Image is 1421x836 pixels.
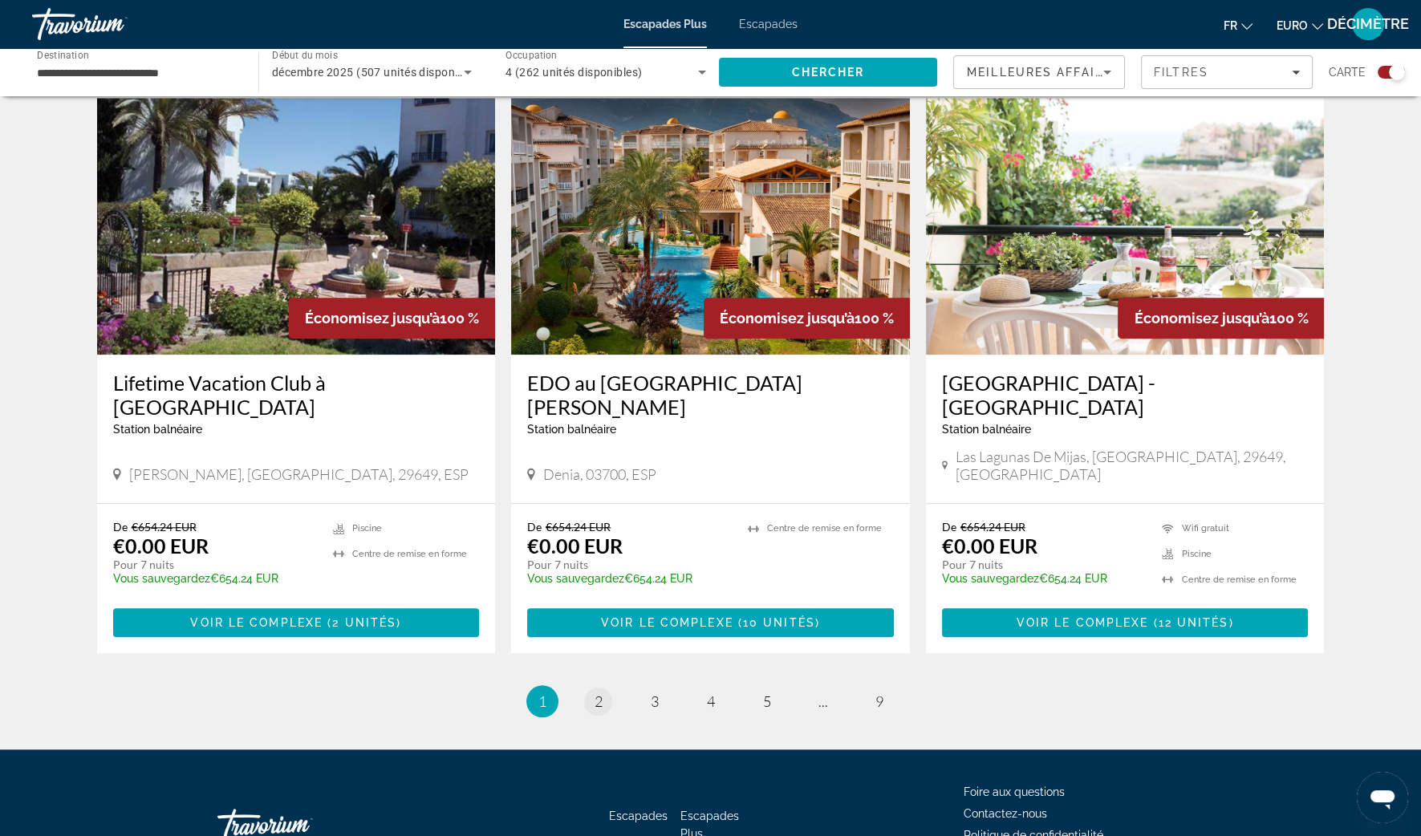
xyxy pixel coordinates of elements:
span: 4 (262 unités disponibles) [505,66,642,79]
a: Escapades [739,18,798,30]
span: 10 unités [743,616,815,629]
span: Voir le complexe [601,616,733,629]
span: Carte [1329,61,1366,83]
span: Centre de remise en forme [352,549,467,559]
a: [GEOGRAPHIC_DATA] - [GEOGRAPHIC_DATA] [942,371,1309,419]
p: Pour 7 nuits [113,558,318,572]
span: Filtres [1154,66,1208,79]
span: Occupation [505,50,558,61]
span: ... [818,692,828,710]
span: €654.24 EUR [132,520,197,534]
p: Pour 7 nuits [942,558,1147,572]
span: Économisez jusqu’à [305,310,440,327]
button: Voir le complexe(2 unités) [113,608,480,637]
span: Station balnéaire [113,423,202,436]
span: Centre de remise en forme [1181,574,1296,585]
button: Menu utilisateur [1347,7,1389,41]
p: Pour 7 nuits [527,558,732,572]
span: Meilleures affaires [967,66,1121,79]
span: 5 [763,692,771,710]
span: Centre de remise en forme [767,523,882,534]
span: De [942,520,956,534]
span: Début du mois [272,50,338,61]
span: 3 [651,692,659,710]
span: décembre 2025 (507 unités disponibles) [272,66,484,79]
span: De [113,520,128,534]
nav: Pagination [97,685,1325,717]
span: 12 unités [1159,616,1229,629]
span: Destination [37,49,89,60]
span: ( ) [1148,616,1233,629]
font: €0.00 EUR [942,534,1037,558]
a: Foire aux questions [964,785,1065,798]
button: Rechercher [719,58,937,87]
img: Lifetime Vacation Club à Miraflores [97,98,496,355]
button: Changer la langue [1224,14,1253,37]
span: Piscine [1181,549,1211,559]
input: Sélectionnez la destination [37,63,238,83]
a: Lifetime Vacation Club à [GEOGRAPHIC_DATA] [113,371,480,419]
span: €654.24 EUR [546,520,611,534]
img: Ramada Hotel & Suites - Sierra Marina [926,98,1325,355]
span: Escapades [609,810,668,822]
span: Économisez jusqu’à [1134,310,1269,327]
span: Voir le complexe [1017,616,1149,629]
div: 100 % [289,298,495,339]
span: Voir le complexe [190,616,323,629]
span: ( ) [733,616,820,629]
font: €654.24 EUR [527,572,692,585]
a: Contactez-nous [964,807,1047,820]
img: EDO au jardin Ona Ogisaka [511,98,910,355]
span: [PERSON_NAME], [GEOGRAPHIC_DATA], 29649, ESP [129,465,469,483]
span: Économisez jusqu’à [720,310,855,327]
font: €654.24 EUR [113,572,278,585]
span: ( ) [323,616,401,629]
span: Vous sauvegardez [527,572,624,585]
a: Travorium [32,3,193,45]
span: 1 [538,692,546,710]
font: €0.00 EUR [113,534,209,558]
button: Filtres [1141,55,1313,89]
mat-select: Trier par [967,63,1111,82]
button: Voir le complexe(12 unités) [942,608,1309,637]
span: Station balnéaire [527,423,616,436]
iframe: Bouton de lancement de la fenêtre de messagerie [1357,772,1408,823]
span: DÉCIMÈTRE [1327,16,1409,32]
span: 4 [707,692,715,710]
span: Vous sauvegardez [942,572,1039,585]
span: 2 unités [332,616,396,629]
span: Chercher [792,66,865,79]
div: 100 % [704,298,910,339]
button: Changer de devise [1277,14,1323,37]
span: Fr [1224,19,1237,32]
span: Piscine [352,523,382,534]
div: 100 % [1118,298,1324,339]
span: EURO [1277,19,1308,32]
span: Vous sauvegardez [113,572,210,585]
font: €0.00 EUR [527,534,623,558]
span: €654.24 EUR [960,520,1025,534]
a: EDO au [GEOGRAPHIC_DATA][PERSON_NAME] [527,371,894,419]
span: Wifi gratuit [1181,523,1228,534]
span: Denia, 03700, ESP [543,465,656,483]
span: De [527,520,542,534]
span: Las Lagunas de Mijas, [GEOGRAPHIC_DATA], 29649, [GEOGRAPHIC_DATA] [956,448,1308,483]
font: €654.24 EUR [942,572,1107,585]
span: Station balnéaire [942,423,1031,436]
span: 9 [875,692,883,710]
a: Escapades Plus [623,18,707,30]
button: Voir le complexe(10 unités) [527,608,894,637]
